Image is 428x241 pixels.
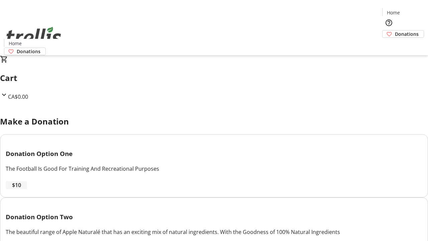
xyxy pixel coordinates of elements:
[4,19,64,53] img: Orient E2E Organization 0iFQ4CTjzl's Logo
[6,212,422,222] h3: Donation Option Two
[9,40,22,47] span: Home
[387,9,400,16] span: Home
[6,181,27,189] button: $10
[8,93,28,100] span: CA$0.00
[4,40,26,47] a: Home
[6,165,422,173] div: The Football Is Good For Training And Recreational Purposes
[383,9,404,16] a: Home
[17,48,40,55] span: Donations
[6,149,422,158] h3: Donation Option One
[382,38,396,51] button: Cart
[382,16,396,29] button: Help
[4,48,46,55] a: Donations
[6,228,422,236] div: The beautiful range of Apple Naturalé that has an exciting mix of natural ingredients. With the G...
[12,181,21,189] span: $10
[395,30,419,37] span: Donations
[382,30,424,38] a: Donations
